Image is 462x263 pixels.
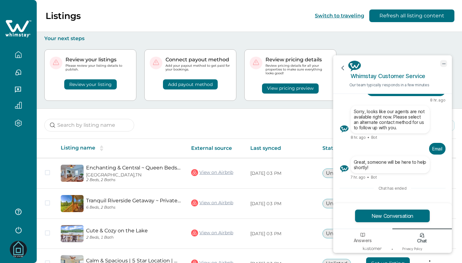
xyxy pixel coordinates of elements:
th: Last synced [245,139,317,158]
a: Cute & Cozy on the Lake [86,228,181,234]
p: Add your payout method to get paid for your bookings. [165,64,231,71]
p: [DATE] 03 PM [250,170,312,177]
button: Add payout method [163,79,218,89]
img: propertyImage_Tranquil Riverside Getaway ~ Private Dock ~ Porch [61,195,84,212]
img: Whimstay Host [10,241,27,258]
p: Please review your listing details to publish. [66,64,131,71]
button: Unlisted [322,199,351,208]
button: sorting [95,145,108,151]
th: Status [317,139,361,158]
th: External source [186,139,245,158]
p: 2 Beds, 2 Baths [86,178,181,182]
p: [GEOGRAPHIC_DATA], TN [86,172,181,178]
button: Refresh all listing content [369,9,454,22]
img: propertyImage_Cute & Cozy on the Lake [61,225,84,242]
p: Review your listings [66,57,131,63]
a: Enchanting & Central ~ Queen Beds ~ Deck ~ [PERSON_NAME] [86,165,181,171]
p: Your next steps [44,35,454,42]
a: View on Airbnb [191,229,233,237]
button: Switch to traveling [315,13,364,19]
p: [DATE] 03 PM [250,201,312,207]
p: Listings [46,10,81,21]
iframe: Kustomer Widget Iframe [329,51,456,257]
a: View on Airbnb [191,168,233,177]
p: Connect payout method [165,57,231,63]
a: Tranquil Riverside Getaway ~ Private Dock ~ Porch [86,198,181,204]
p: Review pricing details for all your properties to make sure everything looks good! [265,64,331,76]
button: Unlisted [322,229,351,238]
button: Unlisted [322,168,351,178]
p: [DATE] 03 PM [250,231,312,237]
th: Listing name [56,139,186,158]
p: Review pricing details [265,57,331,63]
button: View pricing preview [262,83,319,94]
p: 2 Beds, 1 Bath [86,235,181,240]
a: View on Airbnb [191,199,233,207]
img: propertyImage_Enchanting & Central ~ Queen Beds ~ Deck ~ Parkin [61,165,84,182]
button: Review your listing [64,79,117,89]
p: 6 Beds, 2 Baths [86,205,181,210]
input: Search by listing name [44,119,134,131]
